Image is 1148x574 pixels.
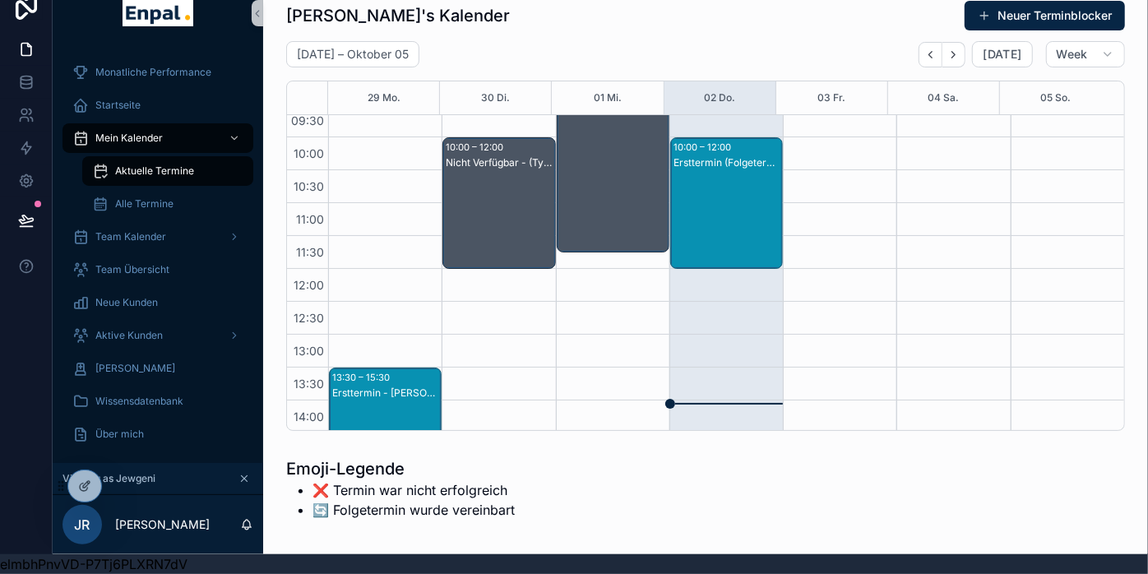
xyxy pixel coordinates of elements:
[95,362,175,375] span: [PERSON_NAME]
[287,113,328,127] span: 09:30
[62,472,155,485] span: Viewing as Jewgeni
[332,369,394,386] div: 13:30 – 15:30
[95,263,169,276] span: Team Übersicht
[312,480,515,500] li: ❌ Termin war nicht erfolgreich
[446,156,553,169] div: Nicht Verfügbar - (Tyll Remote Vorbereitung)
[115,516,210,533] p: [PERSON_NAME]
[286,4,510,27] h1: [PERSON_NAME]'s Kalender
[289,146,328,160] span: 10:00
[62,419,253,449] a: Über mich
[1046,41,1125,67] button: Week
[62,354,253,383] a: [PERSON_NAME]
[330,368,441,498] div: 13:30 – 15:30Ersttermin - [PERSON_NAME]
[62,288,253,317] a: Neue Kunden
[95,99,141,112] span: Startseite
[671,138,782,268] div: 10:00 – 12:00Ersttermin (Folgetermin) - [PERSON_NAME]
[332,387,440,400] div: Ersttermin - [PERSON_NAME]
[443,138,554,268] div: 10:00 – 12:00Nicht Verfügbar - (Tyll Remote Vorbereitung)
[95,296,158,309] span: Neue Kunden
[62,58,253,87] a: Monatliche Performance
[297,46,409,62] h2: [DATE] – Oktober 05
[704,81,735,114] button: 02 Do.
[1040,81,1071,114] button: 05 So.
[95,329,163,342] span: Aktive Kunden
[289,179,328,193] span: 10:30
[1057,47,1088,62] span: Week
[95,428,144,441] span: Über mich
[312,500,515,520] li: 🔄️ Folgetermin wurde vereinbart
[62,255,253,285] a: Team Übersicht
[368,81,400,114] button: 29 Mo.
[95,230,166,243] span: Team Kalender
[594,81,622,114] button: 01 Mi.
[972,41,1032,67] button: [DATE]
[919,42,942,67] button: Back
[928,81,959,114] button: 04 Sa.
[62,222,253,252] a: Team Kalender
[82,156,253,186] a: Aktuelle Termine
[95,132,163,145] span: Mein Kalender
[481,81,510,114] button: 30 Di.
[115,164,194,178] span: Aktuelle Termine
[674,139,735,155] div: 10:00 – 12:00
[292,212,328,226] span: 11:00
[289,377,328,391] span: 13:30
[289,410,328,424] span: 14:00
[95,66,211,79] span: Monatliche Performance
[965,1,1125,30] button: Neuer Terminblocker
[82,189,253,219] a: Alle Termine
[62,321,253,350] a: Aktive Kunden
[62,387,253,416] a: Wissensdatenbank
[558,72,669,252] div: 09:00 – 11:45Nicht Verfügbar - (Tyll Training im FFM Office)
[674,156,781,169] div: Ersttermin (Folgetermin) - [PERSON_NAME]
[286,457,515,480] h1: Emoji-Legende
[289,311,328,325] span: 12:30
[62,123,253,153] a: Mein Kalender
[53,46,263,463] div: scrollable content
[75,515,90,535] span: JR
[115,197,174,211] span: Alle Termine
[817,81,845,114] button: 03 Fr.
[292,245,328,259] span: 11:30
[62,90,253,120] a: Startseite
[95,395,183,408] span: Wissensdatenbank
[983,47,1021,62] span: [DATE]
[289,344,328,358] span: 13:00
[289,278,328,292] span: 12:00
[446,139,507,155] div: 10:00 – 12:00
[942,42,965,67] button: Next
